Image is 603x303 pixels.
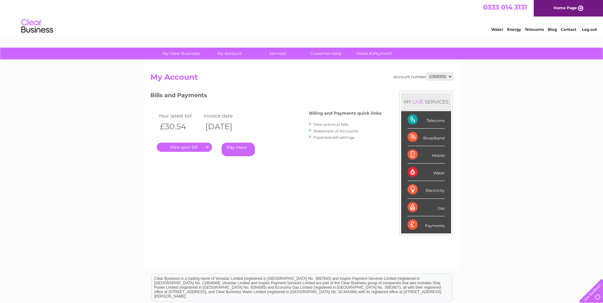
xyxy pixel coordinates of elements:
[394,73,453,80] div: Account number
[408,146,445,164] div: Mobile
[491,27,503,32] a: Water
[309,111,381,116] h4: Billing and Payments quick links
[408,129,445,146] div: Broadband
[313,135,354,140] a: Paperless bill settings
[157,143,212,152] a: .
[155,48,207,59] a: My Clear Business
[157,111,202,120] td: Your latest bill
[525,27,544,32] a: Telecoms
[202,111,248,120] td: Invoice date
[408,164,445,181] div: Water
[157,120,202,133] th: £30.54
[202,120,248,133] th: [DATE]
[401,93,451,111] div: MY SERVICES
[408,181,445,199] div: Electricity
[313,122,348,127] a: View previous bills
[483,3,527,11] a: 0333 014 3131
[408,111,445,129] div: Telecoms
[411,99,425,105] div: LIVE
[152,3,452,31] div: Clear Business is a trading name of Verastar Limited (registered in [GEOGRAPHIC_DATA] No. 3667643...
[313,129,358,133] a: Statement of Accounts
[150,91,381,102] h3: Bills and Payments
[150,73,453,85] h2: My Account
[408,216,445,233] div: Payments
[582,27,597,32] a: Log out
[507,27,521,32] a: Energy
[222,143,255,156] a: Pay Here
[408,199,445,216] div: Gas
[548,27,557,32] a: Blog
[561,27,576,32] a: Contact
[348,48,401,59] a: Make A Payment
[203,48,256,59] a: My Account
[251,48,304,59] a: Services
[300,48,352,59] a: Customer Help
[21,17,53,36] img: logo.png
